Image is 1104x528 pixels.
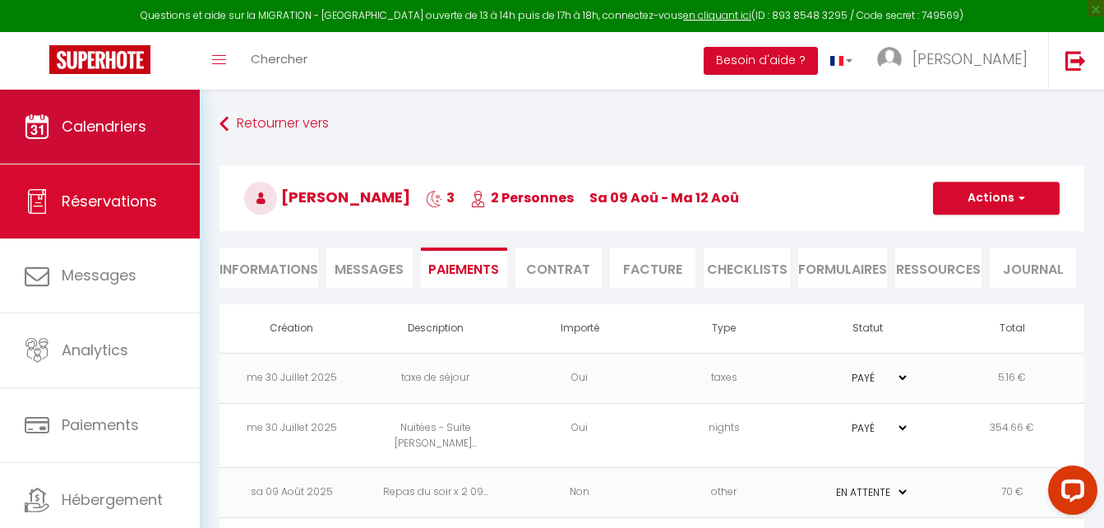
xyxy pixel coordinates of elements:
td: nights [652,403,796,468]
td: taxes [652,353,796,403]
td: Nuitées - Suite [PERSON_NAME]... [363,403,507,468]
a: Retourner vers [219,109,1084,139]
td: me 30 Juillet 2025 [219,403,363,468]
a: ... [PERSON_NAME] [865,32,1048,90]
td: 5.16 € [940,353,1084,403]
li: FORMULAIRES [798,248,887,288]
a: en cliquant ici [683,8,751,22]
li: Facture [610,248,696,288]
span: Messages [62,265,136,285]
span: Calendriers [62,116,146,137]
li: Paiements [421,248,507,288]
span: 3 [426,188,455,207]
img: ... [877,47,902,72]
img: logout [1065,50,1086,71]
a: Chercher [238,32,320,90]
span: Analytics [62,340,128,360]
span: 2 Personnes [470,188,574,207]
li: Ressources [895,248,982,288]
span: Messages [335,260,404,279]
td: other [652,468,796,518]
td: Repas du soir x 2 09... [363,468,507,518]
th: Type [652,304,796,353]
span: Paiements [62,415,139,435]
button: Actions [933,182,1060,215]
td: 354.66 € [940,403,1084,468]
span: Hébergement [62,489,163,510]
th: Création [219,304,363,353]
td: Oui [508,353,652,403]
th: Importé [508,304,652,353]
li: Journal [990,248,1076,288]
span: [PERSON_NAME] [912,49,1028,69]
td: taxe de séjour [363,353,507,403]
iframe: LiveChat chat widget [1035,459,1104,528]
th: Total [940,304,1084,353]
span: [PERSON_NAME] [244,187,410,207]
span: sa 09 Aoû - ma 12 Aoû [589,188,739,207]
td: Non [508,468,652,518]
th: Statut [796,304,940,353]
td: me 30 Juillet 2025 [219,353,363,403]
li: Contrat [515,248,602,288]
span: Chercher [251,50,307,67]
td: sa 09 Août 2025 [219,468,363,518]
img: Super Booking [49,45,150,74]
span: Réservations [62,191,157,211]
li: CHECKLISTS [704,248,790,288]
td: 70 € [940,468,1084,518]
th: Description [363,304,507,353]
li: Informations [219,248,318,288]
button: Besoin d'aide ? [704,47,818,75]
td: Oui [508,403,652,468]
